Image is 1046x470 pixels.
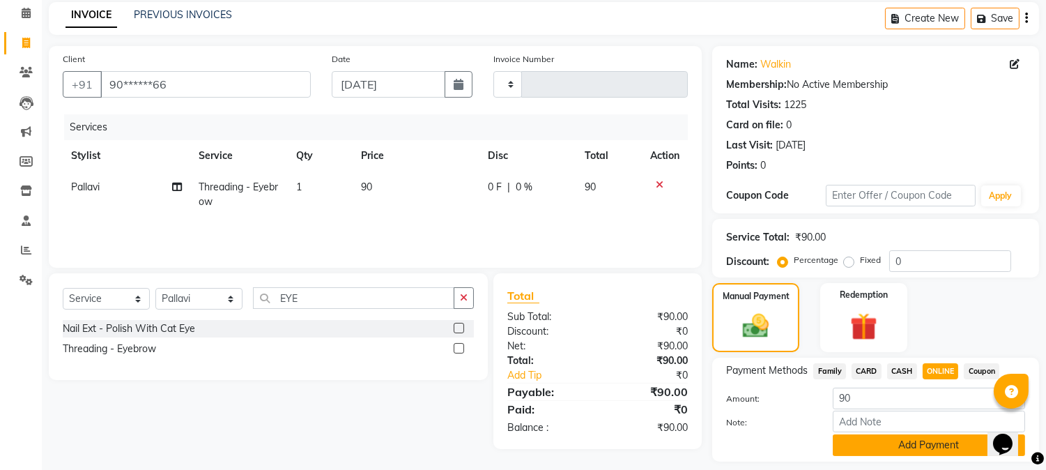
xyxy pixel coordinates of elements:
[199,181,278,208] span: Threading - Eyebrow
[190,140,288,172] th: Service
[833,388,1025,409] input: Amount
[288,140,353,172] th: Qty
[353,140,479,172] th: Price
[497,401,598,418] div: Paid:
[598,420,699,435] div: ₹90.00
[63,140,190,172] th: Stylist
[971,8,1020,29] button: Save
[479,140,576,172] th: Disc
[63,321,195,336] div: Nail Ext - Polish With Cat Eye
[726,138,773,153] div: Last Visit:
[516,180,532,195] span: 0 %
[726,98,781,112] div: Total Visits:
[726,118,783,132] div: Card on file:
[840,289,888,301] label: Redemption
[726,57,757,72] div: Name:
[253,287,454,309] input: Search or Scan
[598,354,699,368] div: ₹90.00
[296,181,302,193] span: 1
[726,77,787,92] div: Membership:
[598,401,699,418] div: ₹0
[497,384,598,400] div: Payable:
[723,290,790,303] label: Manual Payment
[813,363,846,379] span: Family
[497,420,598,435] div: Balance :
[497,310,598,324] div: Sub Total:
[497,324,598,339] div: Discount:
[497,339,598,354] div: Net:
[497,368,615,383] a: Add Tip
[795,230,826,245] div: ₹90.00
[726,158,757,173] div: Points:
[734,311,776,341] img: _cash.svg
[63,53,85,66] label: Client
[726,230,790,245] div: Service Total:
[493,53,554,66] label: Invoice Number
[833,411,1025,432] input: Add Note
[794,254,838,266] label: Percentage
[760,158,766,173] div: 0
[852,363,882,379] span: CARD
[786,118,792,132] div: 0
[987,414,1032,456] iframe: chat widget
[63,342,156,356] div: Threading - Eyebrow
[716,393,822,405] label: Amount:
[64,114,698,140] div: Services
[885,8,965,29] button: Create New
[100,71,311,98] input: Search by Name/Mobile/Email/Code
[332,53,351,66] label: Date
[964,363,999,379] span: Coupon
[497,354,598,368] div: Total:
[598,384,699,400] div: ₹90.00
[598,310,699,324] div: ₹90.00
[134,8,232,21] a: PREVIOUS INVOICES
[826,185,975,206] input: Enter Offer / Coupon Code
[923,363,959,379] span: ONLINE
[860,254,881,266] label: Fixed
[981,185,1021,206] button: Apply
[776,138,806,153] div: [DATE]
[726,255,769,269] div: Discount:
[716,416,822,429] label: Note:
[842,310,886,344] img: _gift.svg
[833,434,1025,456] button: Add Payment
[71,181,100,193] span: Pallavi
[585,181,596,193] span: 90
[726,188,826,203] div: Coupon Code
[726,363,808,378] span: Payment Methods
[507,289,539,303] span: Total
[63,71,102,98] button: +91
[760,57,791,72] a: Walkin
[507,180,510,195] span: |
[726,77,1025,92] div: No Active Membership
[488,180,502,195] span: 0 F
[598,324,699,339] div: ₹0
[887,363,917,379] span: CASH
[361,181,372,193] span: 90
[598,339,699,354] div: ₹90.00
[615,368,699,383] div: ₹0
[642,140,688,172] th: Action
[576,140,643,172] th: Total
[784,98,806,112] div: 1225
[66,3,117,28] a: INVOICE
